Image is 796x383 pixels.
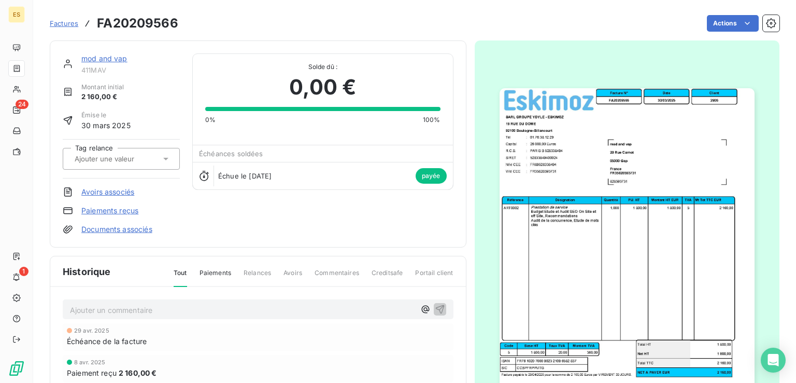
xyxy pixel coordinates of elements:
span: Tout [174,268,187,287]
span: Échéance de la facture [67,336,147,347]
a: Avoirs associés [81,187,134,197]
a: Factures [50,18,78,29]
span: Échue le [DATE] [218,172,272,180]
span: Émise le [81,111,131,120]
span: Solde dû : [205,62,440,72]
span: 0% [205,115,216,125]
span: Paiements [200,268,231,286]
span: Paiement reçu [67,367,117,378]
span: 30 mars 2025 [81,120,131,131]
a: 24 [8,102,24,118]
span: 29 avr. 2025 [74,327,109,334]
span: 2 160,00 € [81,92,124,102]
span: Creditsafe [372,268,403,286]
span: 0,00 € [289,72,356,103]
a: mod and vap [81,54,127,63]
span: Portail client [415,268,453,286]
span: 2 160,00 € [119,367,157,378]
span: Avoirs [283,268,302,286]
img: Logo LeanPay [8,360,25,377]
span: 24 [16,100,29,109]
button: Actions [707,15,759,32]
h3: FA20209566 [97,14,178,33]
span: Commentaires [315,268,359,286]
span: payée [416,168,447,184]
span: 1 [19,267,29,276]
span: 8 avr. 2025 [74,359,106,365]
div: ES [8,6,25,23]
span: Montant initial [81,83,124,92]
input: Ajouter une valeur [74,154,178,163]
span: 411MAV [81,66,180,74]
a: Documents associés [81,224,152,235]
span: 100% [423,115,440,125]
span: Échéances soldées [199,149,263,158]
div: Open Intercom Messenger [761,348,786,373]
span: Historique [63,265,111,279]
span: Factures [50,19,78,28]
span: Relances [244,268,271,286]
a: Paiements reçus [81,206,138,216]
